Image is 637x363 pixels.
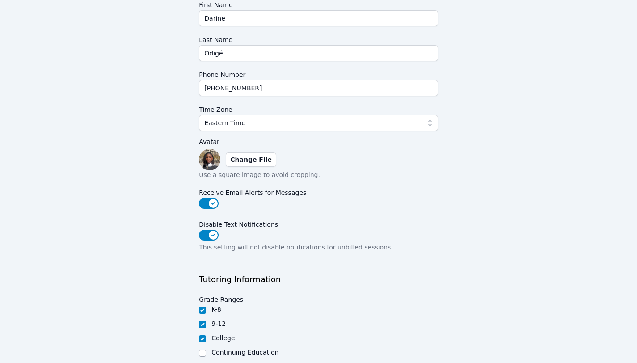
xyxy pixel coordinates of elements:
p: This setting will not disable notifications for unbilled sessions. [199,243,438,252]
label: K-8 [211,306,221,313]
label: Disable Text Notifications [199,216,438,230]
span: Eastern Time [204,118,245,128]
img: preview [199,149,220,170]
label: Change File [226,152,276,167]
label: Last Name [199,32,438,45]
label: Avatar [199,136,438,147]
legend: Grade Ranges [199,291,243,305]
label: Phone Number [199,67,438,80]
label: College [211,334,235,342]
label: Time Zone [199,101,438,115]
button: Eastern Time [199,115,438,131]
label: 9-12 [211,320,226,327]
label: Receive Email Alerts for Messages [199,185,438,198]
h3: Tutoring Information [199,273,438,286]
p: Use a square image to avoid cropping. [199,170,438,179]
label: Continuing Education [211,349,278,356]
